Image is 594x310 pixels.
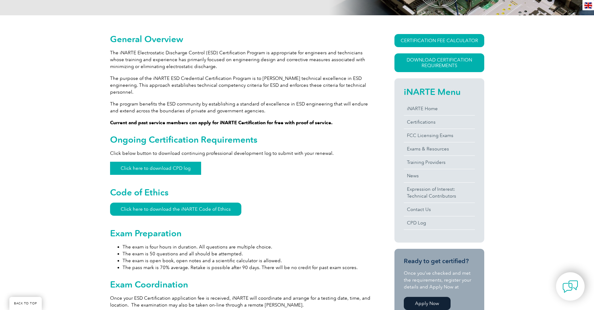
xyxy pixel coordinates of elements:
a: Download Certification Requirements [394,53,484,72]
p: The purpose of the iNARTE ESD Credential Certification Program is to [PERSON_NAME] technical exce... [110,75,372,96]
a: Training Providers [404,156,475,169]
a: Click here to download the iNARTE Code of Ethics [110,203,241,216]
img: contact-chat.png [563,279,578,294]
h2: iNARTE Menu [404,87,475,97]
a: iNARTE Home [404,102,475,115]
p: Once your ESD Certification application fee is received, iNARTE will coordinate and arrange for a... [110,295,372,308]
strong: Current and past service members can apply for iNARTE Certification for free with proof of service. [110,120,333,125]
h2: Exam Coordination [110,279,372,289]
li: The exam is four hours in duration. All questions are multiple choice. [123,244,372,250]
img: en [584,2,592,8]
p: The iNARTE Electrostatic Discharge Control (ESD) Certification Program is appropriate for enginee... [110,49,372,70]
li: The pass mark is 70% average. Retake is possible after 90 days. There will be no credit for past ... [123,264,372,271]
a: News [404,169,475,182]
a: Apply Now [404,297,451,310]
a: CERTIFICATION FEE CALCULATOR [394,34,484,47]
h2: Exam Preparation [110,228,372,238]
a: BACK TO TOP [9,297,42,310]
h2: Code of Ethics [110,187,372,197]
p: Once you’ve checked and met the requirements, register your details and Apply Now at [404,270,475,290]
a: CPD Log [404,216,475,229]
li: The exam is open book, open notes and a scientific calculator is allowed. [123,257,372,264]
h2: General Overview [110,34,372,44]
p: Click below button to download continuing professional development log to submit with your renewal. [110,150,372,157]
a: Exams & Resources [404,142,475,155]
a: Certifications [404,116,475,129]
h3: Ready to get certified? [404,257,475,265]
li: The exam is 50 questions and all should be attempted. [123,250,372,257]
a: Expression of Interest:Technical Contributors [404,183,475,203]
p: The program benefits the ESD community by establishing a standard of excellence in ESD engineerin... [110,101,372,114]
h2: Ongoing Certification Requirements [110,135,372,145]
a: FCC Licensing Exams [404,129,475,142]
a: Click here to download CPD log [110,162,201,175]
a: Contact Us [404,203,475,216]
